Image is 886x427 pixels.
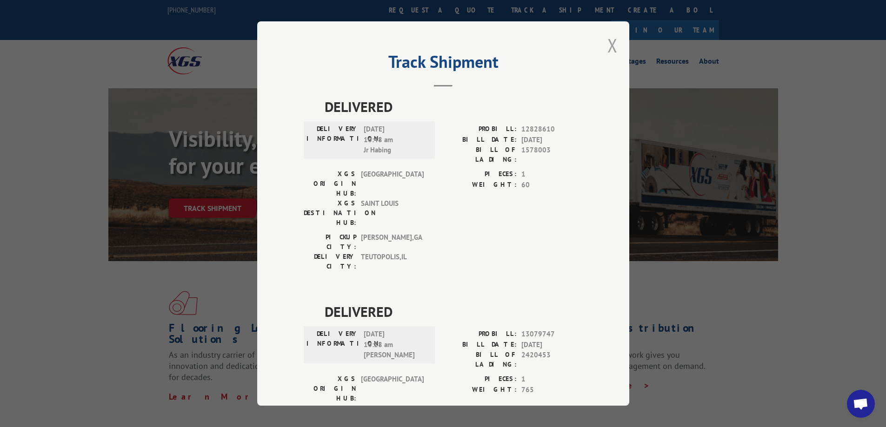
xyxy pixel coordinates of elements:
label: PIECES: [443,374,517,385]
span: [DATE] 10:48 am Jr Habing [364,124,426,156]
span: 1578003 [521,145,583,164]
span: [DATE] 10:28 am [PERSON_NAME] [364,329,426,361]
label: BILL OF LADING: [443,145,517,164]
label: PROBILL: [443,329,517,340]
span: DELIVERED [325,301,583,322]
label: DELIVERY INFORMATION: [306,124,359,156]
label: XGS ORIGIN HUB: [304,169,356,198]
div: Open chat [847,390,875,418]
button: Close modal [607,33,618,58]
span: 12828610 [521,124,583,135]
label: BILL OF LADING: [443,350,517,369]
h2: Track Shipment [304,55,583,73]
label: PIECES: [443,169,517,180]
span: [GEOGRAPHIC_DATA] [361,374,424,403]
span: 1 [521,374,583,385]
span: [GEOGRAPHIC_DATA] [361,169,424,198]
label: WEIGHT: [443,180,517,191]
span: 765 [521,385,583,395]
label: XGS ORIGIN HUB: [304,374,356,403]
span: 1 [521,169,583,180]
label: WEIGHT: [443,385,517,395]
span: DELIVERED [325,96,583,117]
span: [PERSON_NAME] , GA [361,232,424,252]
label: PICKUP CITY: [304,232,356,252]
span: 60 [521,180,583,191]
span: TEUTOPOLIS , IL [361,252,424,271]
span: 2420453 [521,350,583,369]
label: BILL DATE: [443,135,517,145]
span: [DATE] [521,340,583,350]
label: BILL DATE: [443,340,517,350]
span: SAINT LOUIS [361,198,424,228]
label: XGS DESTINATION HUB: [304,198,356,228]
label: DELIVERY CITY: [304,252,356,271]
label: DELIVERY INFORMATION: [306,329,359,361]
span: [DATE] [521,135,583,145]
span: 13079747 [521,329,583,340]
label: PROBILL: [443,124,517,135]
